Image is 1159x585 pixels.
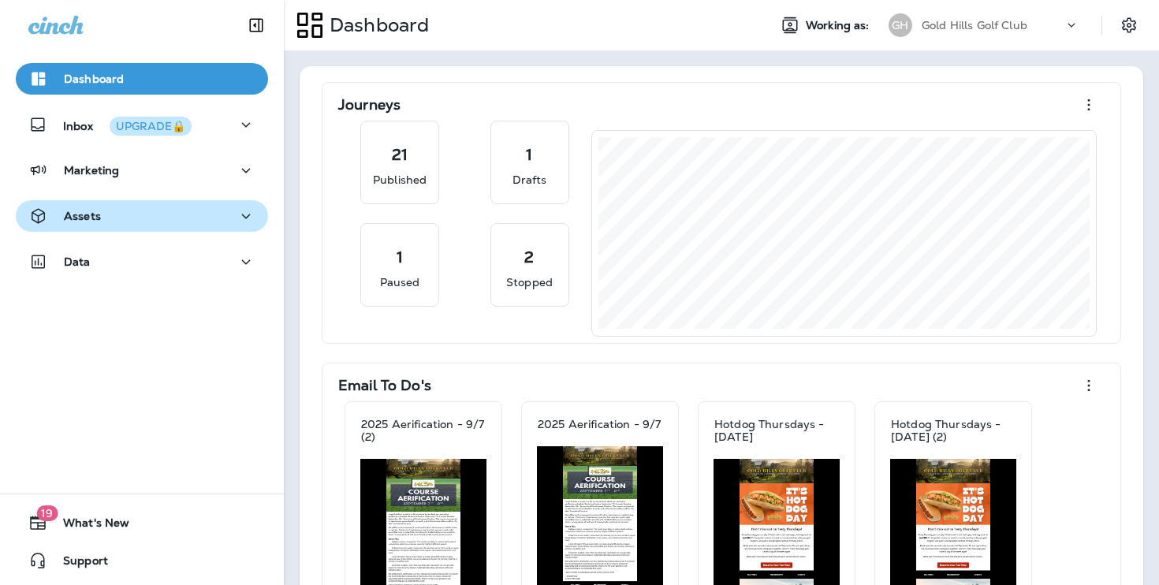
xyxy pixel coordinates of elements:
[110,117,192,136] button: UPGRADE🔒
[36,505,58,521] span: 19
[338,97,401,113] p: Journeys
[922,19,1027,32] p: Gold Hills Golf Club
[64,164,119,177] p: Marketing
[806,19,873,32] span: Working as:
[380,274,420,290] p: Paused
[397,249,403,265] p: 1
[538,418,661,430] p: 2025 Aerification - 9/7
[16,246,268,278] button: Data
[116,121,185,132] div: UPGRADE🔒
[64,210,101,222] p: Assets
[64,255,91,268] p: Data
[373,172,427,188] p: Published
[16,200,268,232] button: Assets
[16,507,268,538] button: 19What's New
[63,117,192,133] p: Inbox
[47,554,108,573] span: Support
[64,73,124,85] p: Dashboard
[338,378,431,393] p: Email To Do's
[889,13,912,37] div: GH
[16,63,268,95] button: Dashboard
[234,9,278,41] button: Collapse Sidebar
[524,249,534,265] p: 2
[16,545,268,576] button: Support
[323,13,429,37] p: Dashboard
[361,418,486,443] p: 2025 Aerification - 9/7 (2)
[714,418,839,443] p: Hotdog Thursdays - [DATE]
[512,172,547,188] p: Drafts
[16,109,268,140] button: InboxUPGRADE🔒
[392,147,408,162] p: 21
[1115,11,1143,39] button: Settings
[891,418,1016,443] p: Hotdog Thursdays - [DATE] (2)
[47,516,129,535] span: What's New
[526,147,532,162] p: 1
[506,274,553,290] p: Stopped
[16,155,268,186] button: Marketing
